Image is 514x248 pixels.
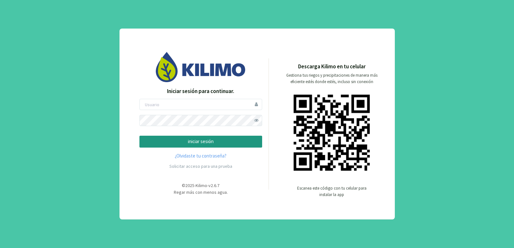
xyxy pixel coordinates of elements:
span: © [182,183,185,188]
p: Descarga Kilimo en tu celular [298,63,366,71]
span: Kilimo [196,183,207,188]
p: iniciar sesión [145,138,257,145]
span: v2.6.7 [208,183,219,188]
span: - [194,183,196,188]
img: qr code [294,95,370,171]
p: Iniciar sesión para continuar. [139,87,262,96]
span: 2025 [185,183,194,188]
a: Solicitar acceso para una prueba [169,163,232,169]
p: Gestiona tus riegos y precipitaciones de manera más eficiente estés donde estés, incluso sin cone... [282,72,381,85]
button: iniciar sesión [139,136,262,148]
span: - [207,183,208,188]
input: Usuario [139,99,262,110]
img: Image [156,52,246,82]
a: ¿Olvidaste tu contraseña? [139,152,262,160]
span: Regar más con menos agua. [174,189,228,195]
p: Escanea este código con tu celular para instalar la app [297,185,367,198]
